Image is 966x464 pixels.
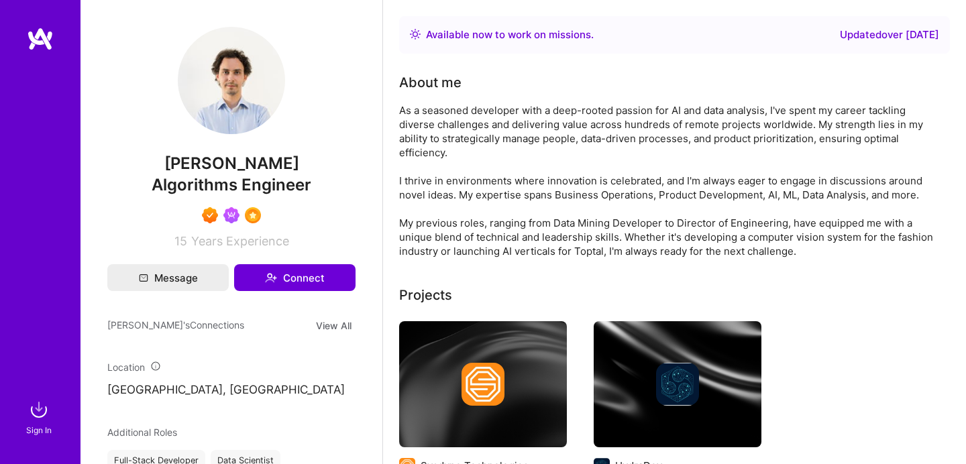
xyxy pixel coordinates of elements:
[462,363,504,406] img: Company logo
[107,318,244,333] span: [PERSON_NAME]'s Connections
[152,175,311,194] span: Algorithms Engineer
[312,318,356,333] button: View All
[107,264,229,291] button: Message
[399,321,567,447] img: cover
[139,273,148,282] i: icon Mail
[265,272,277,284] i: icon Connect
[656,363,699,406] img: Company logo
[27,27,54,51] img: logo
[245,207,261,223] img: SelectionTeam
[178,27,285,134] img: User Avatar
[399,103,936,258] div: As a seasoned developer with a deep-rooted passion for AI and data analysis, I've spent my career...
[107,154,356,174] span: [PERSON_NAME]
[107,360,356,374] div: Location
[28,396,52,437] a: sign inSign In
[26,423,52,437] div: Sign In
[399,72,462,93] div: About me
[191,234,289,248] span: Years Experience
[594,321,761,447] img: cover
[223,207,239,223] img: Been on Mission
[410,29,421,40] img: Availability
[234,264,356,291] button: Connect
[202,207,218,223] img: Exceptional A.Teamer
[426,27,594,43] div: Available now to work on missions .
[174,234,187,248] span: 15
[399,285,452,305] div: Projects
[25,396,52,423] img: sign in
[107,382,356,398] p: [GEOGRAPHIC_DATA], [GEOGRAPHIC_DATA]
[107,426,177,438] span: Additional Roles
[840,27,939,43] div: Updated over [DATE]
